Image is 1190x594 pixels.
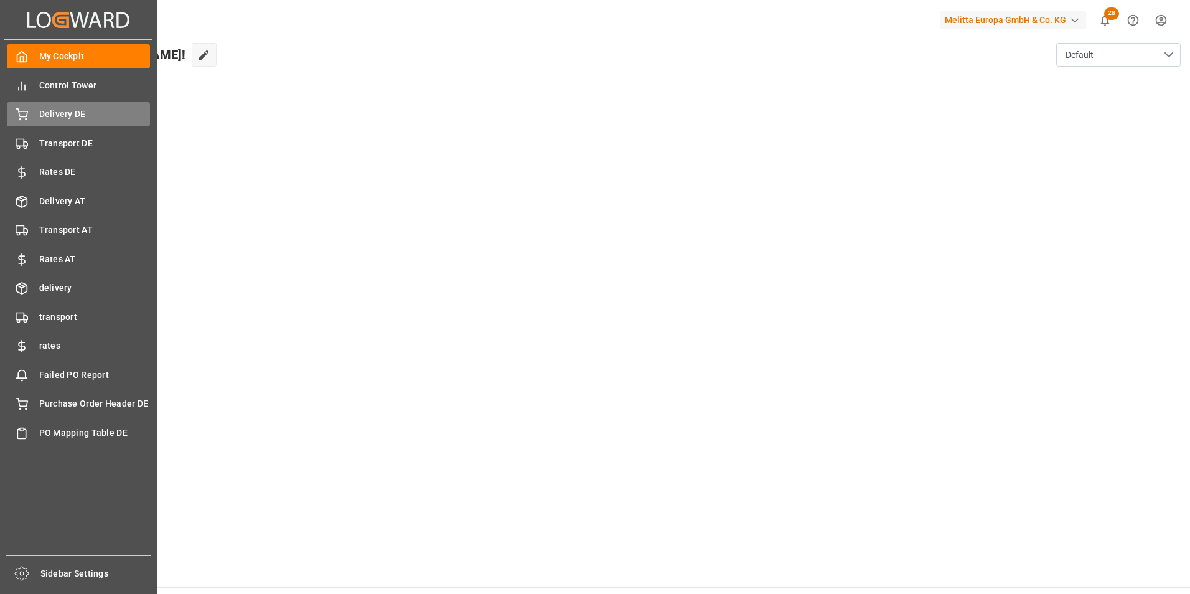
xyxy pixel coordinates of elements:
button: open menu [1056,43,1181,67]
span: My Cockpit [39,50,151,63]
span: delivery [39,281,151,295]
button: show 28 new notifications [1091,6,1119,34]
div: Melitta Europa GmbH & Co. KG [940,11,1086,29]
a: transport [7,304,150,329]
a: Control Tower [7,73,150,97]
a: Delivery AT [7,189,150,213]
span: Purchase Order Header DE [39,397,151,410]
span: Control Tower [39,79,151,92]
span: Sidebar Settings [40,567,152,580]
a: Rates DE [7,160,150,184]
button: Melitta Europa GmbH & Co. KG [940,8,1091,32]
span: Transport DE [39,137,151,150]
a: PO Mapping Table DE [7,420,150,445]
a: Transport AT [7,218,150,242]
a: Purchase Order Header DE [7,392,150,416]
a: Delivery DE [7,102,150,126]
span: Hello [PERSON_NAME]! [52,43,185,67]
span: rates [39,339,151,352]
a: Transport DE [7,131,150,155]
span: Delivery AT [39,195,151,208]
a: Failed PO Report [7,362,150,387]
span: PO Mapping Table DE [39,427,151,440]
span: Default [1066,49,1094,62]
span: Failed PO Report [39,369,151,382]
span: transport [39,311,151,324]
a: delivery [7,276,150,300]
span: Rates DE [39,166,151,179]
a: My Cockpit [7,44,150,68]
button: Help Center [1119,6,1147,34]
span: Transport AT [39,224,151,237]
span: 28 [1104,7,1119,20]
a: rates [7,334,150,358]
span: Rates AT [39,253,151,266]
span: Delivery DE [39,108,151,121]
a: Rates AT [7,247,150,271]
